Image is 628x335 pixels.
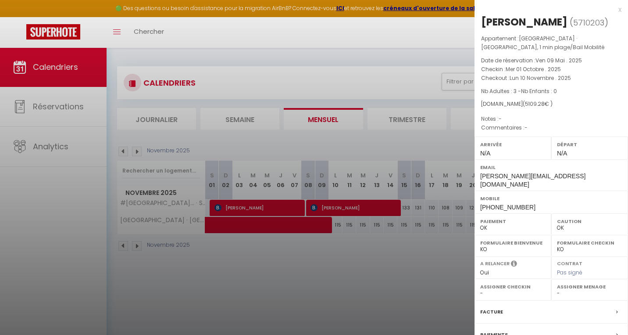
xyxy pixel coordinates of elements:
label: Facture [480,307,503,317]
p: Date de réservation : [481,56,621,65]
label: Formulaire Bienvenue [480,238,546,247]
label: Mobile [480,194,622,203]
p: Commentaires : [481,123,621,132]
i: Sélectionner OUI si vous souhaiter envoyer les séquences de messages post-checkout [511,260,517,270]
label: Paiement [480,217,546,226]
span: ( ) [570,16,608,29]
label: Formulaire Checkin [557,238,622,247]
label: Contrat [557,260,582,266]
label: Départ [557,140,622,149]
span: Pas signé [557,269,582,276]
p: Appartement : [481,34,621,52]
label: A relancer [480,260,510,267]
span: ( € ) [523,100,553,108]
button: Ouvrir le widget de chat LiveChat [7,4,33,30]
span: - [525,124,528,131]
span: Nb Enfants : 0 [521,87,557,95]
span: 5710203 [573,17,604,28]
p: Checkout : [481,74,621,83]
span: Nb Adultes : 3 - [481,87,557,95]
span: Lun 10 Novembre . 2025 [510,74,571,82]
span: [PHONE_NUMBER] [480,204,535,211]
span: Ven 09 Mai . 2025 [535,57,582,64]
span: 5109.28 [525,100,545,108]
label: Caution [557,217,622,226]
label: Assigner Checkin [480,282,546,291]
label: Assigner Menage [557,282,622,291]
div: [PERSON_NAME] [481,15,567,29]
label: Arrivée [480,140,546,149]
p: Notes : [481,115,621,123]
p: Checkin : [481,65,621,74]
span: [GEOGRAPHIC_DATA] · [GEOGRAPHIC_DATA], 1 min plage/Bail Mobilité [481,35,604,51]
span: N/A [480,150,490,157]
div: [DOMAIN_NAME] [481,100,621,108]
span: N/A [557,150,567,157]
div: x [475,4,621,15]
span: - [499,115,502,122]
span: [PERSON_NAME][EMAIL_ADDRESS][DOMAIN_NAME] [480,173,585,188]
span: Mer 01 Octobre . 2025 [506,65,561,73]
label: Email [480,163,622,172]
